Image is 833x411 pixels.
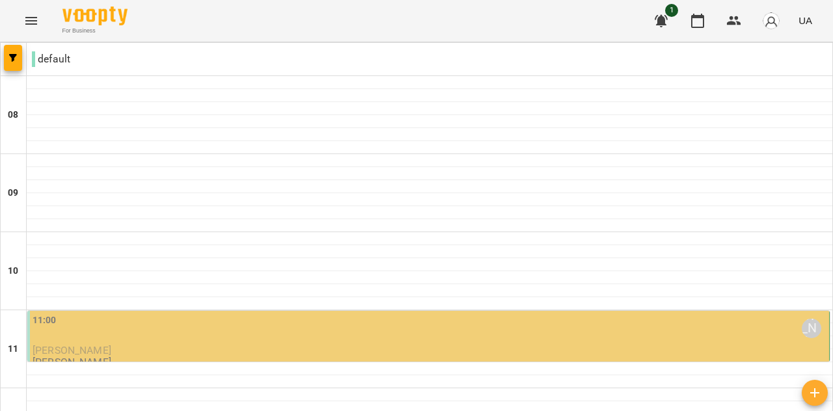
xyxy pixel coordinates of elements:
[62,27,128,35] span: For Business
[793,8,817,33] button: UA
[802,319,821,338] div: Аліса Філіпович
[16,5,47,36] button: Menu
[33,356,111,367] p: [PERSON_NAME]
[8,108,18,122] h6: 08
[8,264,18,278] h6: 10
[802,380,828,406] button: Створити урок
[8,342,18,356] h6: 11
[799,14,812,27] span: UA
[62,7,128,25] img: Voopty Logo
[32,51,70,67] p: default
[665,4,678,17] span: 1
[33,313,57,328] label: 11:00
[762,12,780,30] img: avatar_s.png
[8,186,18,200] h6: 09
[33,344,111,356] span: [PERSON_NAME]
